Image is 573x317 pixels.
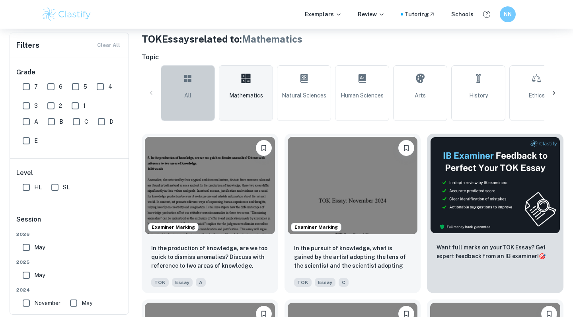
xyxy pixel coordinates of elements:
span: 7 [34,82,38,91]
h6: Level [16,168,123,178]
p: Exemplars [305,10,342,19]
span: Mathematics [242,33,302,45]
img: TOK Essay example thumbnail: In the production of knowledge, are we t [145,137,275,234]
a: Examiner MarkingBookmarkIn the production of knowledge, are we too quick to dismiss anomalies? Di... [142,134,278,293]
span: 🎯 [539,253,546,259]
img: Thumbnail [430,137,560,233]
span: Human Sciences [341,91,384,100]
span: TOK [151,278,169,287]
span: 3 [34,101,38,110]
span: C [84,117,88,126]
span: 5 [84,82,87,91]
span: Essay [315,278,335,287]
a: ThumbnailWant full marks on yourTOK Essay? Get expert feedback from an IB examiner! [427,134,563,293]
a: Schools [451,10,474,19]
span: C [339,278,349,287]
a: Examiner MarkingBookmarkIn the pursuit of knowledge, what is gained by the artist adopting the le... [285,134,421,293]
span: 2024 [16,286,123,294]
span: 2025 [16,259,123,266]
span: Examiner Marking [291,224,341,231]
button: Bookmark [256,140,272,156]
span: 2026 [16,231,123,238]
span: History [469,91,488,100]
img: TOK Essay example thumbnail: In the pursuit of knowledge, what is gai [288,137,418,234]
p: In the production of knowledge, are we too quick to dismiss anomalies? Discuss with reference to ... [151,244,269,270]
span: HL [34,183,42,192]
span: May [34,271,45,280]
h6: Session [16,215,123,231]
button: NN [500,6,516,22]
span: Ethics [528,91,545,100]
h6: NN [503,10,513,19]
p: Review [358,10,385,19]
span: 2 [59,101,62,110]
span: SL [63,183,70,192]
span: Mathematics [229,91,263,100]
p: Want full marks on your TOK Essay ? Get expert feedback from an IB examiner! [437,243,554,261]
span: 6 [59,82,62,91]
h6: Topic [142,53,563,62]
span: Arts [415,91,426,100]
a: Tutoring [405,10,435,19]
span: A [34,117,38,126]
span: E [34,136,38,145]
span: May [34,243,45,252]
h1: TOK Essays related to: [142,32,563,46]
span: Examiner Marking [148,224,198,231]
p: In the pursuit of knowledge, what is gained by the artist adopting the lens of the scientist and ... [294,244,411,271]
span: D [109,117,113,126]
img: Clastify logo [41,6,92,22]
span: November [34,299,60,307]
span: Essay [172,278,193,287]
span: TOK [294,278,312,287]
span: A [196,278,206,287]
span: 1 [83,101,86,110]
span: B [59,117,63,126]
button: Help and Feedback [480,8,493,21]
button: Bookmark [398,140,414,156]
span: All [184,91,191,100]
h6: Grade [16,68,123,77]
h6: Filters [16,40,39,51]
span: Natural Sciences [282,91,326,100]
span: May [82,299,92,307]
span: 4 [108,82,112,91]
